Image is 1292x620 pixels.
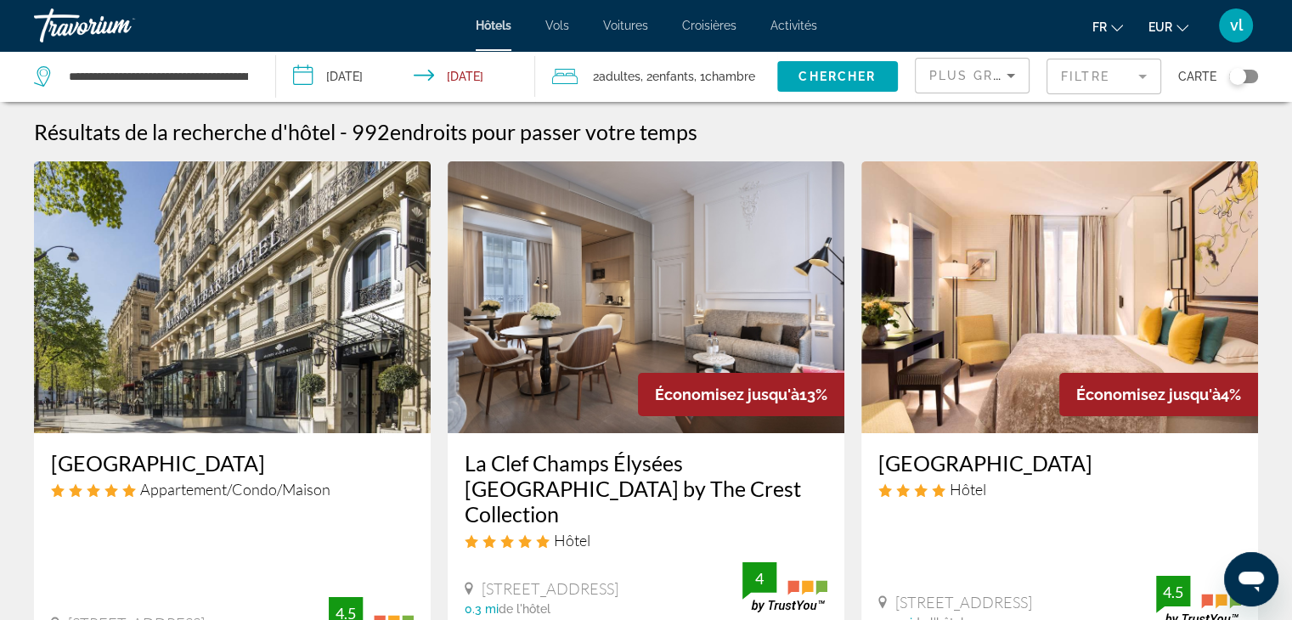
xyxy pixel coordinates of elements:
[51,480,414,499] div: 5 star Apartment
[861,161,1258,433] img: Hotel image
[554,531,590,550] span: Hôtel
[1230,17,1243,34] span: vl
[929,65,1015,86] mat-select: Sort by
[1216,69,1258,84] button: Toggle map
[499,602,550,616] span: de l'hôtel
[798,70,876,83] span: Chercher
[465,531,827,550] div: 5 star Hotel
[640,65,694,88] span: , 2
[34,3,204,48] a: Travorium
[545,19,569,32] a: Vols
[777,61,898,92] button: Chercher
[1148,14,1188,39] button: Change currency
[1156,582,1190,602] div: 4.5
[34,119,336,144] h1: Résultats de la recherche d'hôtel
[276,51,535,102] button: Check-in date: Nov 28, 2025 Check-out date: Nov 30, 2025
[599,70,640,83] span: Adultes
[51,450,414,476] a: [GEOGRAPHIC_DATA]
[448,161,844,433] img: Hotel image
[476,19,511,32] a: Hôtels
[638,373,844,416] div: 13%
[742,568,776,589] div: 4
[390,119,697,144] span: endroits pour passer votre temps
[1148,20,1172,34] span: EUR
[929,69,1132,82] span: Plus grandes économies
[593,65,640,88] span: 2
[770,19,817,32] a: Activités
[482,579,618,598] span: [STREET_ADDRESS]
[465,450,827,527] a: La Clef Champs Élysées [GEOGRAPHIC_DATA] by The Crest Collection
[1076,386,1221,403] span: Économisez jusqu'à
[34,161,431,433] img: Hotel image
[1047,58,1161,95] button: Filter
[340,119,347,144] span: -
[652,70,694,83] span: Enfants
[1214,8,1258,43] button: User Menu
[705,70,755,83] span: Chambre
[1178,65,1216,88] span: Carte
[535,51,777,102] button: Travelers: 2 adults, 2 children
[1224,552,1278,606] iframe: Bouton de lancement de la fenêtre de messagerie
[682,19,736,32] a: Croisières
[465,602,499,616] span: 0.3 mi
[878,480,1241,499] div: 4 star Hotel
[895,593,1032,612] span: [STREET_ADDRESS]
[655,386,799,403] span: Économisez jusqu'à
[950,480,986,499] span: Hôtel
[140,480,330,499] span: Appartement/Condo/Maison
[1092,14,1123,39] button: Change language
[603,19,648,32] a: Voitures
[878,450,1241,476] a: [GEOGRAPHIC_DATA]
[1059,373,1258,416] div: 4%
[352,119,697,144] h2: 992
[1092,20,1107,34] span: fr
[694,65,755,88] span: , 1
[742,562,827,612] img: trustyou-badge.svg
